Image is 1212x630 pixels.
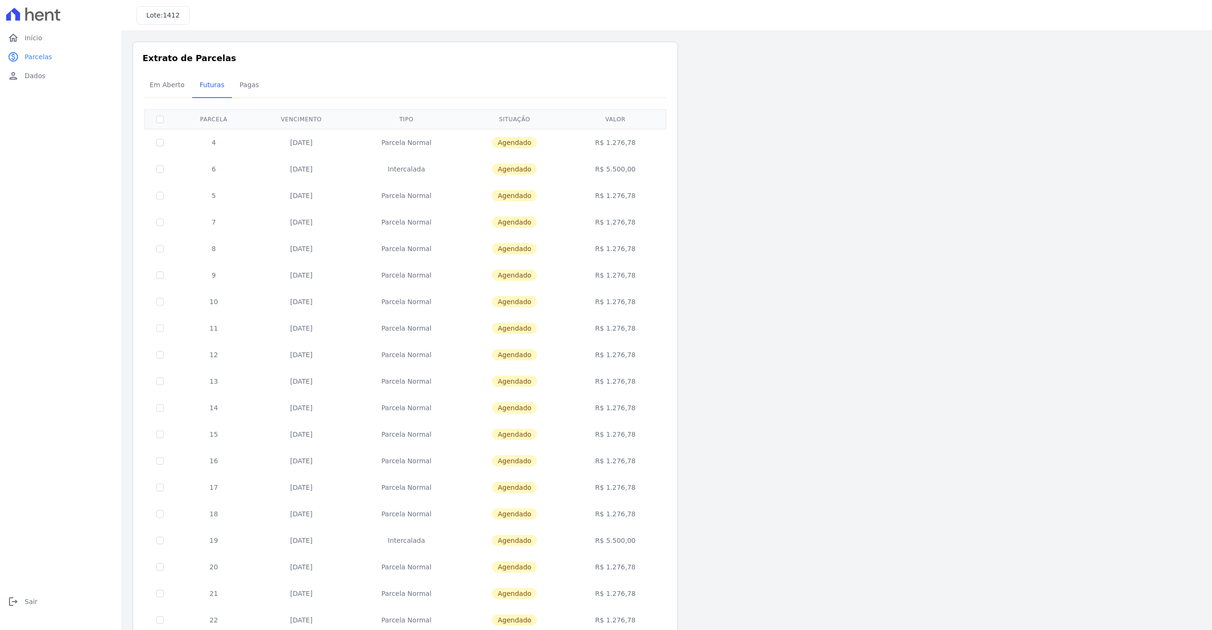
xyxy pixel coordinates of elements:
span: Agendado [492,323,537,334]
th: Valor [567,109,664,129]
span: Agendado [492,455,537,467]
td: 13 [175,368,252,395]
td: Parcela Normal [350,288,463,315]
td: 16 [175,448,252,474]
td: R$ 5.500,00 [567,156,664,182]
td: [DATE] [252,368,350,395]
td: Parcela Normal [350,501,463,527]
td: Parcela Normal [350,235,463,262]
th: Tipo [350,109,463,129]
td: R$ 1.276,78 [567,580,664,607]
td: R$ 1.276,78 [567,209,664,235]
td: Intercalada [350,156,463,182]
span: Pagas [234,75,265,94]
h3: Lote: [146,10,180,20]
td: [DATE] [252,501,350,527]
td: R$ 1.276,78 [567,421,664,448]
td: 4 [175,129,252,156]
td: 10 [175,288,252,315]
td: R$ 1.276,78 [567,368,664,395]
span: Agendado [492,614,537,626]
span: Agendado [492,137,537,148]
td: R$ 1.276,78 [567,554,664,580]
td: [DATE] [252,182,350,209]
span: Agendado [492,561,537,573]
td: [DATE] [252,527,350,554]
td: R$ 1.276,78 [567,342,664,368]
td: Parcela Normal [350,580,463,607]
span: Agendado [492,588,537,599]
a: personDados [4,66,117,85]
td: 19 [175,527,252,554]
a: homeInício [4,28,117,47]
td: R$ 1.276,78 [567,315,664,342]
td: Parcela Normal [350,342,463,368]
td: R$ 1.276,78 [567,501,664,527]
td: [DATE] [252,156,350,182]
th: Situação [463,109,567,129]
span: 1412 [163,11,180,19]
td: Parcela Normal [350,421,463,448]
td: [DATE] [252,315,350,342]
td: Parcela Normal [350,315,463,342]
span: Dados [25,71,45,81]
td: Parcela Normal [350,182,463,209]
span: Agendado [492,376,537,387]
i: person [8,70,19,81]
h3: Extrato de Parcelas [143,52,668,64]
td: [DATE] [252,580,350,607]
td: R$ 5.500,00 [567,527,664,554]
td: 20 [175,554,252,580]
td: R$ 1.276,78 [567,448,664,474]
td: [DATE] [252,129,350,156]
a: Pagas [232,73,267,98]
span: Sair [25,597,37,606]
span: Agendado [492,270,537,281]
span: Agendado [492,482,537,493]
i: home [8,32,19,44]
td: [DATE] [252,342,350,368]
td: 7 [175,209,252,235]
td: Parcela Normal [350,209,463,235]
td: R$ 1.276,78 [567,395,664,421]
td: Parcela Normal [350,474,463,501]
td: 12 [175,342,252,368]
td: [DATE] [252,288,350,315]
i: logout [8,596,19,607]
td: 18 [175,501,252,527]
td: R$ 1.276,78 [567,474,664,501]
span: Parcelas [25,52,52,62]
a: paidParcelas [4,47,117,66]
td: 15 [175,421,252,448]
td: [DATE] [252,421,350,448]
td: [DATE] [252,395,350,421]
td: 9 [175,262,252,288]
td: Parcela Normal [350,554,463,580]
td: R$ 1.276,78 [567,288,664,315]
td: R$ 1.276,78 [567,235,664,262]
td: [DATE] [252,554,350,580]
span: Agendado [492,216,537,228]
td: [DATE] [252,209,350,235]
td: Parcela Normal [350,368,463,395]
td: [DATE] [252,448,350,474]
span: Agendado [492,190,537,201]
span: Início [25,33,42,43]
td: Parcela Normal [350,448,463,474]
span: Agendado [492,349,537,360]
span: Agendado [492,296,537,307]
td: Parcela Normal [350,395,463,421]
span: Agendado [492,508,537,520]
th: Vencimento [252,109,350,129]
td: Parcela Normal [350,262,463,288]
td: 21 [175,580,252,607]
td: Parcela Normal [350,129,463,156]
td: R$ 1.276,78 [567,262,664,288]
span: Agendado [492,429,537,440]
td: 11 [175,315,252,342]
td: 6 [175,156,252,182]
td: R$ 1.276,78 [567,182,664,209]
th: Parcela [175,109,252,129]
td: 5 [175,182,252,209]
td: 8 [175,235,252,262]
